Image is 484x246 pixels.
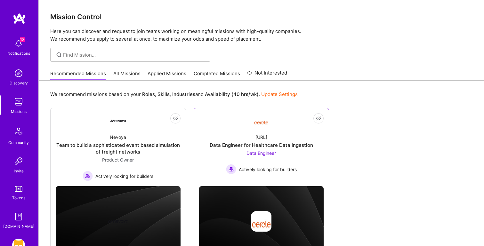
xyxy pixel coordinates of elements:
[10,80,28,86] div: Discovery
[226,164,236,174] img: Actively looking for builders
[316,116,321,121] i: icon EyeClosed
[7,50,30,57] div: Notifications
[110,120,126,122] img: Company Logo
[11,124,26,139] img: Community
[95,173,153,179] span: Actively looking for builders
[172,91,195,97] b: Industries
[108,211,128,232] img: Company logo
[12,67,25,80] img: discovery
[15,186,22,192] img: tokens
[173,116,178,121] i: icon EyeClosed
[255,134,267,140] div: [URL]
[194,70,240,81] a: Completed Missions
[12,95,25,108] img: teamwork
[55,51,63,59] i: icon SearchGrey
[261,91,298,97] a: Update Settings
[113,70,141,81] a: All Missions
[199,113,324,181] a: Company Logo[URL]Data Engineer for Healthcare Data IngestionData Engineer Actively looking for bu...
[56,113,181,181] a: Company LogoNevoyaTeam to build a sophisticated event based simulation of freight networksProduct...
[251,211,271,232] img: Company logo
[12,210,25,223] img: guide book
[11,108,27,115] div: Missions
[254,116,269,126] img: Company Logo
[20,37,25,42] span: 13
[102,157,134,163] span: Product Owner
[12,194,25,201] div: Tokens
[8,139,29,146] div: Community
[148,70,186,81] a: Applied Missions
[142,91,155,97] b: Roles
[246,150,276,156] span: Data Engineer
[239,166,297,173] span: Actively looking for builders
[83,171,93,181] img: Actively looking for builders
[12,37,25,50] img: bell
[50,70,106,81] a: Recommended Missions
[13,13,26,24] img: logo
[210,142,313,148] div: Data Engineer for Healthcare Data Ingestion
[14,168,24,174] div: Invite
[205,91,259,97] b: Availability (40 hrs/wk)
[157,91,170,97] b: Skills
[50,13,472,21] h3: Mission Control
[110,134,126,140] div: Nevoya
[63,52,206,58] input: Find Mission...
[3,223,34,230] div: [DOMAIN_NAME]
[247,69,287,81] a: Not Interested
[50,91,298,98] p: We recommend missions based on your , , and .
[12,155,25,168] img: Invite
[50,28,472,43] p: Here you can discover and request to join teams working on meaningful missions with high-quality ...
[56,142,181,155] div: Team to build a sophisticated event based simulation of freight networks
